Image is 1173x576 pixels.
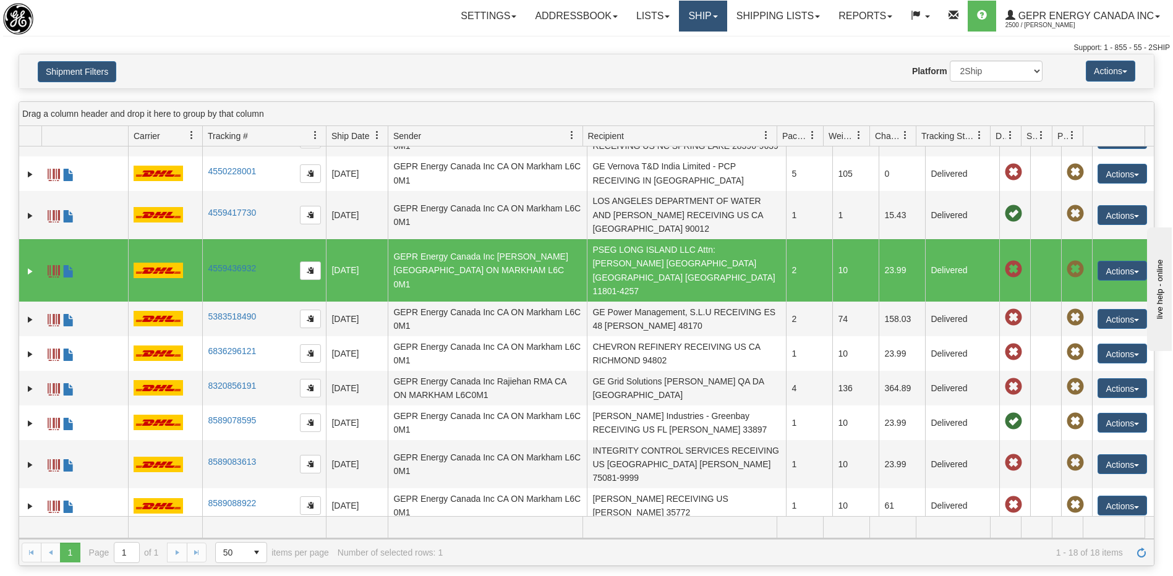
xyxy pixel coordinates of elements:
span: Late [1005,129,1022,146]
span: Shipment Issues [1026,130,1037,142]
span: Sender [393,130,421,142]
a: Label [48,495,60,515]
td: Delivered [925,191,999,239]
img: 7 - DHL_Worldwide [134,415,183,430]
span: Pickup Not Assigned [1067,261,1084,278]
td: 2 [786,302,832,336]
td: 23.99 [879,239,925,302]
span: Pickup Not Assigned [1067,205,1084,222]
td: GEPR Energy Canada Inc CA ON Markham L6C 0M1 [388,191,587,239]
td: GEPR Energy Canada Inc CA ON Markham L6C 0M1 [388,336,587,371]
td: GEPR Energy Canada Inc CA ON Markham L6C 0M1 [388,488,587,523]
button: Actions [1086,61,1135,82]
button: Actions [1098,205,1147,225]
a: Commercial Invoice [62,163,75,183]
a: Label [48,343,60,363]
td: 136 [832,371,879,405]
span: select [247,543,267,562]
td: LOS ANGELES DEPARTMENT OF WATER AND [PERSON_NAME] RECEIVING US CA [GEOGRAPHIC_DATA] 90012 [587,191,786,239]
span: Late [1005,344,1022,361]
td: 23.99 [879,405,925,440]
span: Pickup Not Assigned [1067,496,1084,514]
button: Actions [1098,496,1147,515]
td: GEPR Energy Canada Inc CA ON Markham L6C 0M1 [388,156,587,191]
a: Expand [24,500,36,512]
a: 8589088922 [208,498,256,508]
span: Pickup Not Assigned [1067,413,1084,430]
td: 23.99 [879,336,925,371]
button: Actions [1098,261,1147,281]
td: GEPR Energy Canada Inc CA ON Markham L6C 0M1 [388,302,587,336]
td: 1 [786,191,832,239]
div: live help - online [9,11,114,20]
a: Commercial Invoice [62,260,75,279]
td: Delivered [925,336,999,371]
a: Recipient filter column settings [756,125,777,146]
a: Commercial Invoice [62,495,75,515]
td: GEPR Energy Canada Inc CA ON Markham L6C 0M1 [388,440,587,488]
img: 7 - DHL_Worldwide [134,498,183,514]
span: Tracking Status [921,130,975,142]
a: GEPR Energy Canada Inc 2500 / [PERSON_NAME] [996,1,1169,32]
a: Commercial Invoice [62,308,75,328]
a: Expand [24,168,36,180]
a: Expand [24,265,36,277]
span: Pickup Not Assigned [1067,309,1084,326]
a: Label [48,454,60,473]
span: Late [1005,454,1022,472]
a: Pickup Status filter column settings [1062,125,1083,146]
span: On time [1005,413,1022,430]
td: GE Power Management, S.L.U RECEIVING ES 48 [PERSON_NAME] 48170 [587,302,786,336]
span: Late [1005,496,1022,514]
td: [DATE] [326,371,388,405]
span: Page of 1 [89,542,159,563]
span: Late [1005,164,1022,181]
a: Label [48,412,60,432]
td: Delivered [925,156,999,191]
a: Settings [451,1,526,32]
td: [DATE] [326,156,388,191]
button: Actions [1098,413,1147,433]
td: 2 [786,239,832,302]
td: Delivered [925,371,999,405]
span: Pickup Not Assigned [1067,129,1084,146]
td: GE Vernova T&D India Limited - PCP RECEIVING IN [GEOGRAPHIC_DATA] [587,156,786,191]
span: Recipient [588,130,624,142]
span: 1 - 18 of 18 items [451,548,1123,557]
a: 8589078595 [208,415,256,425]
a: Commercial Invoice [62,205,75,224]
td: 1 [786,405,832,440]
img: 7 - DHL_Worldwide [134,457,183,472]
span: Late [1005,261,1022,278]
td: CHEVRON REFINERY RECEIVING US CA RICHMOND 94802 [587,336,786,371]
td: 23.99 [879,440,925,488]
button: Copy to clipboard [300,344,321,363]
a: Expand [24,210,36,222]
td: 1 [832,191,879,239]
div: Number of selected rows: 1 [338,548,443,557]
a: Expand [24,313,36,326]
img: 7 - DHL_Worldwide [134,311,183,326]
td: Delivered [925,405,999,440]
img: 7 - DHL_Worldwide [134,345,183,361]
td: [DATE] [326,405,388,440]
a: Charge filter column settings [895,125,916,146]
td: [DATE] [326,440,388,488]
td: 364.89 [879,371,925,405]
a: Expand [24,383,36,395]
td: [DATE] [326,191,388,239]
span: On time [1005,205,1022,222]
td: 74 [832,302,879,336]
span: Pickup Not Assigned [1067,344,1084,361]
a: Label [48,378,60,397]
img: logo2500.jpg [3,3,33,35]
td: 0 [879,156,925,191]
a: Shipment Issues filter column settings [1031,125,1052,146]
td: 158.03 [879,302,925,336]
td: 1 [786,336,832,371]
td: INTEGRITY CONTROL SERVICES RECEIVING US [GEOGRAPHIC_DATA] [PERSON_NAME] 75081-9999 [587,440,786,488]
a: Commercial Invoice [62,412,75,432]
a: Packages filter column settings [802,125,823,146]
button: Actions [1098,309,1147,329]
span: Pickup Not Assigned [1067,378,1084,396]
